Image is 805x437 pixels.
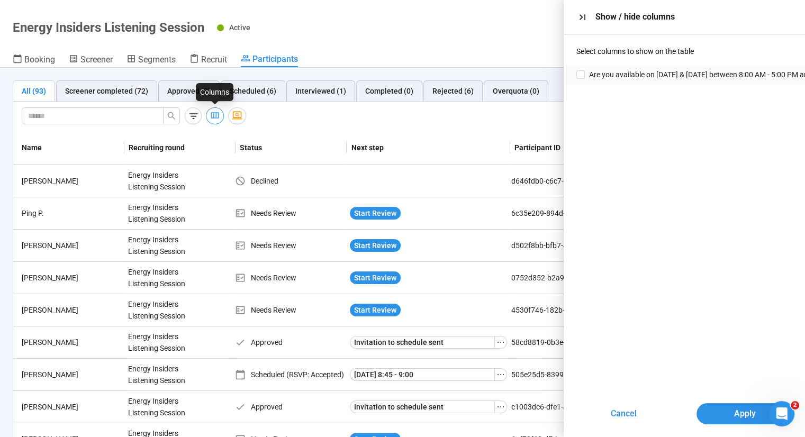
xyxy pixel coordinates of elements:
button: [DATE] 8:45 - 9:00 [350,368,495,381]
div: Energy Insiders Listening Session [124,359,203,390]
div: Declined [235,175,346,187]
div: Screener completed (72) [65,85,148,97]
div: [PERSON_NAME] [17,304,124,316]
a: Screener [69,53,113,67]
span: Screener [80,54,113,65]
div: 4530f746-182b-42ff-bf7a-3caf6b1413fc [511,304,596,316]
div: Needs Review [235,272,346,284]
div: [PERSON_NAME] [17,240,124,251]
th: Next step [347,131,510,165]
a: Booking [13,53,55,67]
div: Energy Insiders Listening Session [124,294,203,326]
div: Approved (8) [167,85,211,97]
iframe: Intercom live chat [769,401,794,426]
a: Recruit [189,53,227,67]
span: Start Review [354,272,396,284]
button: Start Review [350,271,401,284]
button: search [163,107,180,124]
div: Energy Insiders Listening Session [124,262,203,294]
div: Energy Insiders Listening Session [124,391,203,423]
button: Invitation to schedule sent [350,336,495,349]
button: ellipsis [494,336,507,349]
span: Participants [252,54,298,64]
div: c1003dc6-dfe1-4c97-8814-00b2ae8f0ee1 [511,401,596,413]
div: Show / hide columns [595,11,788,23]
div: 6c35e209-894d-41fe-b056-b17845debdfe [511,207,596,219]
div: Energy Insiders Listening Session [124,197,203,229]
button: ellipsis [494,400,507,413]
div: [PERSON_NAME] [17,175,124,187]
span: ellipsis [496,370,505,379]
span: Start Review [354,304,396,316]
th: Status [236,131,347,165]
div: All (93) [22,85,46,97]
div: Approved [235,401,346,413]
span: Recruit [201,54,227,65]
h1: Energy Insiders Listening Session [13,20,204,35]
div: [PERSON_NAME] [17,272,124,284]
span: Cancel [611,407,637,420]
span: ellipsis [496,338,505,347]
button: Start Review [350,207,401,220]
div: 505e25d5-8399-4c6e-9c79-9d60f685c2e1 [511,369,596,380]
div: Needs Review [235,207,346,219]
div: Rejected (6) [432,85,474,97]
div: [PERSON_NAME] [17,336,124,348]
div: Ping P. [17,207,124,219]
div: Approved [235,336,346,348]
span: Apply [734,407,755,420]
div: Scheduled (6) [230,85,276,97]
span: search [167,112,176,120]
div: Scheduled (RSVP: Accepted) [235,369,346,380]
div: d502f8bb-bfb7-4b87-8764-08efc5be9c94 [511,240,596,251]
div: Energy Insiders Listening Session [124,165,203,197]
button: Invitation to schedule sent [350,400,495,413]
a: Participants [241,53,298,67]
div: Interviewed (1) [295,85,346,97]
th: Recruiting round [124,131,236,165]
div: Completed (0) [365,85,413,97]
span: Invitation to schedule sent [354,401,444,413]
div: Select columns to show on the table [576,47,792,56]
span: Booking [24,54,55,65]
button: Apply [697,403,793,424]
div: 58cd8819-0b3e-4461-9be9-a69f78e102b0 [511,336,596,348]
a: Segments [126,53,176,67]
div: Energy Insiders Listening Session [124,326,203,358]
span: Segments [138,54,176,65]
div: Energy Insiders Listening Session [124,230,203,261]
th: Participant ID [510,131,644,165]
div: [PERSON_NAME] [17,369,124,380]
div: Needs Review [235,240,346,251]
span: 2 [791,401,799,409]
span: Invitation to schedule sent [354,336,444,348]
button: Start Review [350,304,401,316]
button: Start Review [350,239,401,252]
div: [PERSON_NAME] [17,401,124,413]
span: ellipsis [496,403,505,411]
th: Name [13,131,124,165]
span: Active [229,23,250,32]
button: ellipsis [494,368,507,381]
div: Columns [196,83,233,101]
div: Needs Review [235,304,346,316]
span: Start Review [354,240,396,251]
span: [DATE] 8:45 - 9:00 [354,369,413,380]
div: d646fdb0-c6c7-4b62-a490-cbfcc2029e8b [511,175,596,187]
button: Cancel [576,403,673,424]
div: Overquota (0) [493,85,539,97]
div: 0752d852-b2a9-4693-9202-559956aa610d [511,272,596,284]
span: Start Review [354,207,396,219]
